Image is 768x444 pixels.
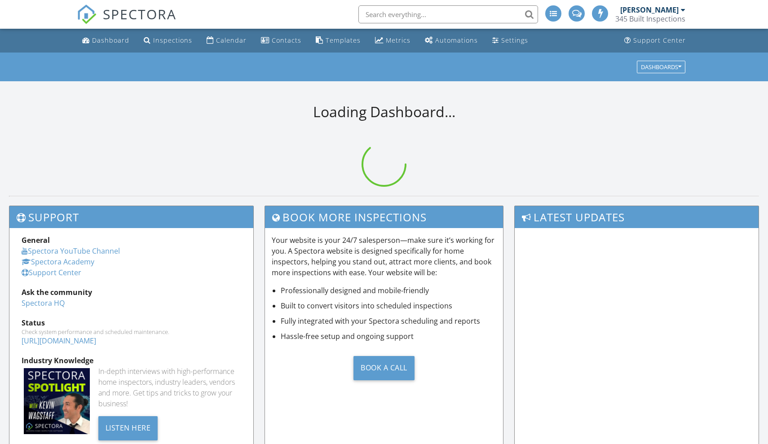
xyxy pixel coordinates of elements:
[79,32,133,49] a: Dashboard
[615,14,685,23] div: 345 Built Inspections
[421,32,481,49] a: Automations (Advanced)
[435,36,478,44] div: Automations
[257,32,305,49] a: Contacts
[501,36,528,44] div: Settings
[98,366,241,409] div: In-depth interviews with high-performance home inspectors, industry leaders, vendors and more. Ge...
[281,285,497,296] li: Professionally designed and mobile-friendly
[281,300,497,311] li: Built to convert visitors into scheduled inspections
[281,331,497,342] li: Hassle-free setup and ongoing support
[22,268,81,277] a: Support Center
[140,32,196,49] a: Inspections
[216,36,247,44] div: Calendar
[272,349,497,387] a: Book a Call
[358,5,538,23] input: Search everything...
[98,416,158,440] div: Listen Here
[386,36,410,44] div: Metrics
[22,328,241,335] div: Check system performance and scheduled maintenance.
[22,235,50,245] strong: General
[22,257,94,267] a: Spectora Academy
[272,36,301,44] div: Contacts
[22,317,241,328] div: Status
[22,336,96,346] a: [URL][DOMAIN_NAME]
[489,32,532,49] a: Settings
[637,61,685,73] button: Dashboards
[22,287,241,298] div: Ask the community
[272,235,497,278] p: Your website is your 24/7 salesperson—make sure it’s working for you. A Spectora website is desig...
[22,298,65,308] a: Spectora HQ
[633,36,686,44] div: Support Center
[265,206,503,228] h3: Book More Inspections
[98,422,158,432] a: Listen Here
[103,4,177,23] span: SPECTORA
[326,36,361,44] div: Templates
[22,355,241,366] div: Industry Knowledge
[353,356,415,380] div: Book a Call
[92,36,129,44] div: Dashboard
[9,206,253,228] h3: Support
[620,5,679,14] div: [PERSON_NAME]
[641,64,681,70] div: Dashboards
[281,316,497,326] li: Fully integrated with your Spectora scheduling and reports
[203,32,250,49] a: Calendar
[621,32,689,49] a: Support Center
[515,206,759,228] h3: Latest Updates
[153,36,192,44] div: Inspections
[24,368,90,434] img: Spectoraspolightmain
[77,12,177,31] a: SPECTORA
[77,4,97,24] img: The Best Home Inspection Software - Spectora
[22,246,120,256] a: Spectora YouTube Channel
[371,32,414,49] a: Metrics
[312,32,364,49] a: Templates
